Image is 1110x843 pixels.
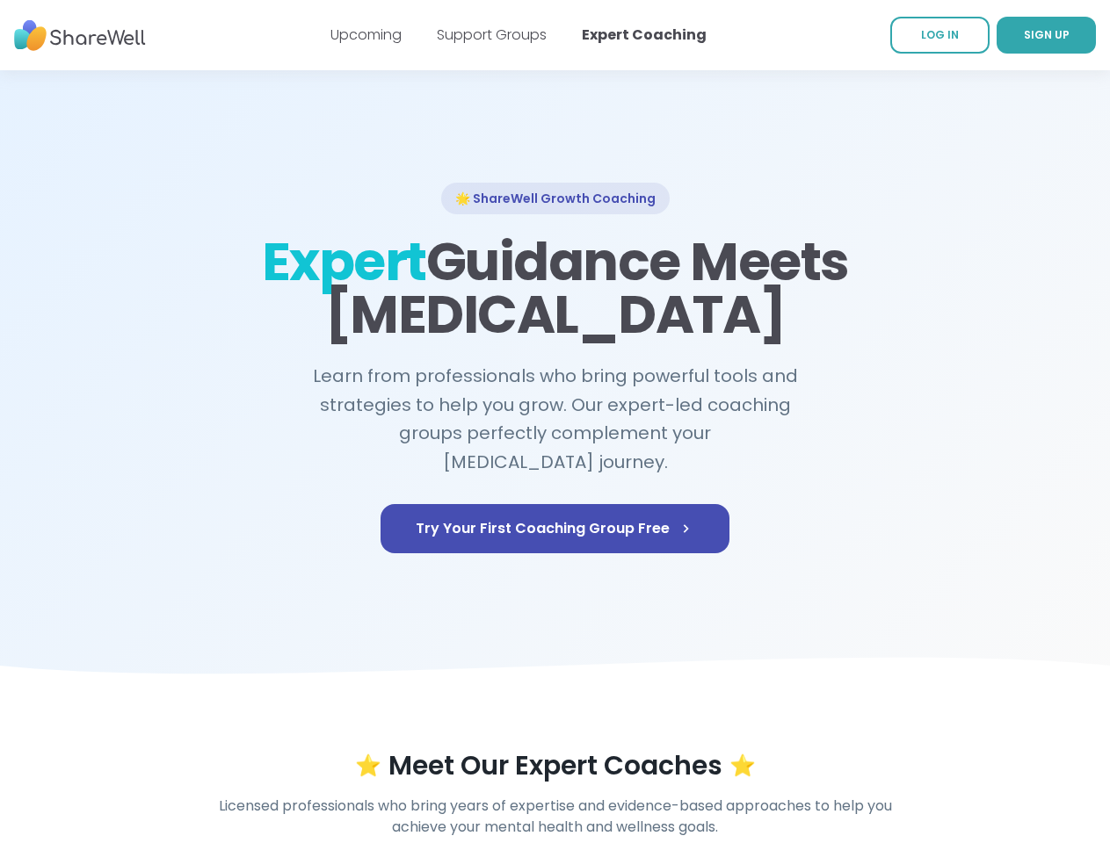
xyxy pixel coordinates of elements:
span: Expert [262,225,426,299]
h3: Meet Our Expert Coaches [388,750,722,782]
a: LOG IN [890,17,990,54]
span: LOG IN [921,27,959,42]
a: Upcoming [330,25,402,45]
img: ShareWell Nav Logo [14,11,146,60]
h4: Licensed professionals who bring years of expertise and evidence-based approaches to help you ach... [218,796,893,838]
a: SIGN UP [997,17,1096,54]
h1: Guidance Meets [MEDICAL_DATA] [260,235,851,341]
div: 🌟 ShareWell Growth Coaching [441,183,670,214]
span: ⭐ [729,752,756,780]
span: ⭐ [355,752,381,780]
h2: Learn from professionals who bring powerful tools and strategies to help you grow. Our expert-led... [302,362,809,476]
span: SIGN UP [1024,27,1070,42]
span: Try Your First Coaching Group Free [416,518,694,539]
a: Try Your First Coaching Group Free [381,504,729,553]
a: Support Groups [437,25,547,45]
a: Expert Coaching [582,25,707,45]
